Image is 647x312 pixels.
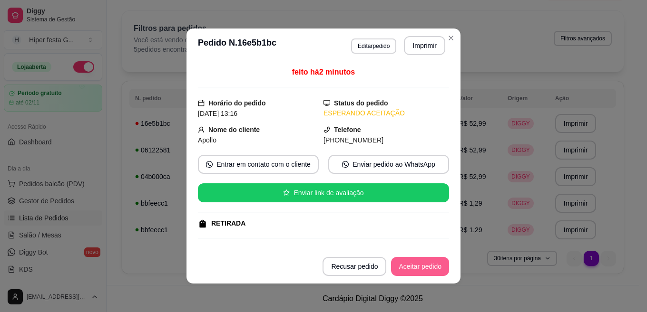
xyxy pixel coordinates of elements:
span: Apollo [198,136,216,144]
button: Aceitar pedido [391,257,449,276]
h3: Pedido N. 16e5b1bc [198,36,276,55]
span: phone [323,126,330,133]
strong: Telefone [334,126,361,133]
span: [PHONE_NUMBER] [323,136,383,144]
span: desktop [323,100,330,106]
strong: Status do pedido [334,99,388,107]
button: starEnviar link de avaliação [198,183,449,202]
button: Imprimir [404,36,445,55]
button: Editarpedido [351,38,396,54]
button: Close [443,30,459,46]
span: feito há 2 minutos [292,68,355,76]
span: whats-app [206,161,213,168]
span: star [283,189,290,196]
strong: Horário do pedido [208,99,266,107]
button: whats-appEntrar em contato com o cliente [198,155,319,174]
span: whats-app [342,161,349,168]
strong: Nome do cliente [208,126,260,133]
span: calendar [198,100,205,106]
button: whats-appEnviar pedido ao WhatsApp [328,155,449,174]
div: RETIRADA [211,218,245,228]
div: ESPERANDO ACEITAÇÃO [323,108,449,118]
button: Recusar pedido [323,257,386,276]
span: user [198,126,205,133]
span: [DATE] 13:16 [198,110,237,117]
